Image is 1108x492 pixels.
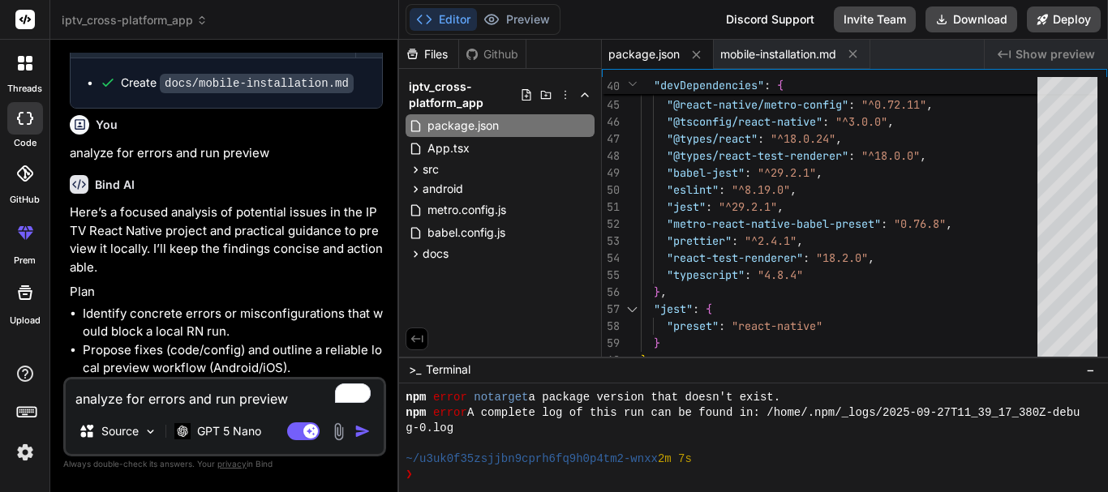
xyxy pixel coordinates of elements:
[410,8,477,31] button: Editor
[887,114,894,129] span: ,
[406,467,414,482] span: ❯
[667,319,719,333] span: "preset"
[602,250,620,267] div: 54
[602,130,620,148] div: 47
[667,182,719,197] span: "eslint"
[10,193,40,207] label: GitHub
[667,165,745,180] span: "babel-jest"
[10,314,41,327] label: Upload
[144,425,157,439] img: Pick Models
[848,97,855,112] span: :
[354,423,371,439] img: icon
[868,250,874,265] span: ,
[83,305,383,341] li: Identify concrete errors or misconfigurations that would block a local RN run.
[693,302,699,316] span: :
[426,223,507,242] span: babel.config.js
[654,302,693,316] span: "jest"
[602,182,620,199] div: 50
[66,379,384,409] textarea: To enrich screen reader interactions, please activate Accessibility in Grammarly extension settings
[719,182,725,197] span: :
[720,46,836,62] span: mobile-installation.md
[667,216,881,231] span: "metro-react-native-babel-preset"
[777,199,784,214] span: ,
[602,113,620,130] div: 46
[1086,362,1095,378] span: −
[835,114,887,129] span: "^3.0.0"
[406,405,426,421] span: npm
[946,216,952,231] span: ,
[719,199,777,214] span: "^29.2.1"
[667,148,848,163] span: "@types/react-test-renderer"
[758,131,764,146] span: :
[745,233,797,248] span: "^2.4.1"
[764,78,771,92] span: :
[602,233,620,250] div: 53
[658,451,692,467] span: 2m 7s
[329,422,348,441] img: attachment
[667,114,822,129] span: "@tsconfig/react-native"
[409,79,520,111] span: iptv_cross-platform_app
[758,267,803,282] span: "4.8.4"
[920,148,926,163] span: ,
[477,8,556,31] button: Preview
[423,181,463,197] span: android
[861,97,926,112] span: "^0.72.11"
[528,390,780,405] span: a package version that doesn't exist.
[654,285,660,299] span: }
[7,82,42,96] label: threads
[423,161,439,178] span: src
[62,12,208,28] span: iptv_cross-platform_app
[426,139,471,158] span: App.tsx
[706,302,712,316] span: {
[426,362,470,378] span: Terminal
[816,250,868,265] span: "18.2.0"
[467,405,1080,421] span: A complete log of this run can be found in: /home/.npm/_logs/2025-09-27T11_39_17_380Z-debu
[426,116,500,135] span: package.json
[654,78,764,92] span: "devDependencies"
[96,117,118,133] h6: You
[816,165,822,180] span: ,
[426,200,508,220] span: metro.config.js
[474,390,528,405] span: notarget
[433,390,467,405] span: error
[197,423,261,439] p: GPT 5 Nano
[121,75,354,92] div: Create
[719,319,725,333] span: :
[667,233,732,248] span: "prettier"
[406,421,453,436] span: g-0.log
[667,267,745,282] span: "typescript"
[608,46,680,62] span: package.json
[602,284,620,301] div: 56
[409,362,421,378] span: >_
[602,216,620,233] div: 52
[14,254,36,267] label: prem
[745,165,751,180] span: :
[70,203,383,276] p: Here’s a focused analysis of potential issues in the IPTV React Native project and practical guid...
[602,352,620,369] div: 60
[803,250,810,265] span: :
[834,6,916,32] button: Invite Team
[926,97,933,112] span: ,
[660,285,667,299] span: ,
[602,96,620,113] div: 45
[777,78,784,92] span: {
[621,301,642,318] div: Click to collapse the range.
[83,341,383,378] li: Propose fixes (code/config) and outline a reliable local preview workflow (Android/iOS).
[732,233,738,248] span: :
[667,250,803,265] span: "react-test-renderer"
[459,46,526,62] div: Github
[732,182,790,197] span: "^8.19.0"
[745,267,751,282] span: :
[101,423,139,439] p: Source
[706,199,712,214] span: :
[822,114,829,129] span: :
[399,46,458,62] div: Files
[667,97,848,112] span: "@react-native/metro-config"
[63,456,386,472] p: Always double-check its answers. Your in Bind
[602,335,620,352] div: 59
[602,165,620,182] div: 49
[217,459,247,468] span: privacy
[758,165,816,180] span: "^29.2.1"
[95,177,135,193] h6: Bind AI
[602,267,620,284] div: 55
